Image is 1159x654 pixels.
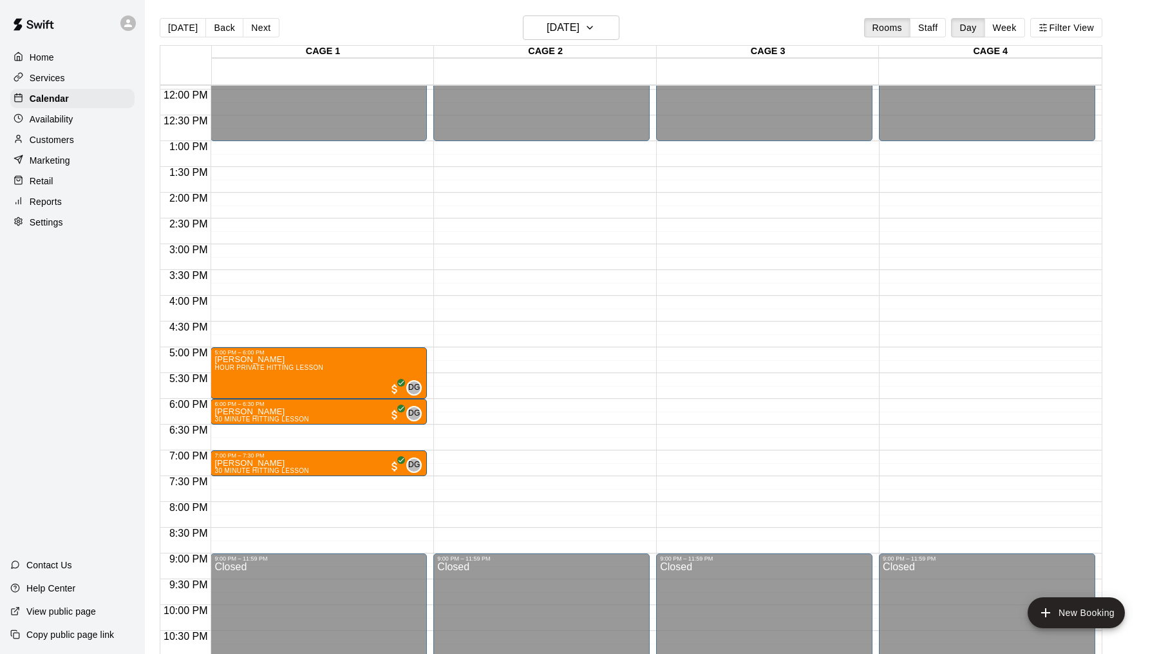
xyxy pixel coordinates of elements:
div: CAGE 3 [657,46,880,58]
div: 5:00 PM – 6:00 PM: Carson Hurt [211,347,427,399]
button: Day [951,18,985,37]
span: 1:30 PM [166,167,211,178]
span: Dustin Geiger [411,457,422,473]
p: View public page [26,605,96,618]
span: 6:30 PM [166,425,211,436]
div: 9:00 PM – 11:59 PM [883,555,1091,562]
div: CAGE 4 [879,46,1102,58]
span: Dustin Geiger [411,380,422,396]
h6: [DATE] [547,19,579,37]
button: add [1028,597,1125,628]
span: 2:30 PM [166,218,211,229]
span: DG [408,407,420,420]
p: Customers [30,133,74,146]
span: 8:30 PM [166,528,211,539]
span: DG [408,381,420,394]
div: CAGE 2 [434,46,657,58]
p: Help Center [26,582,75,595]
div: 7:00 PM – 7:30 PM: 30 MINUTE HITTING LESSON [211,450,427,476]
span: 3:30 PM [166,270,211,281]
div: CAGE 1 [212,46,435,58]
span: 2:00 PM [166,193,211,204]
p: Settings [30,216,63,229]
span: 8:00 PM [166,502,211,513]
p: Copy public page link [26,628,114,641]
span: 7:30 PM [166,476,211,487]
span: All customers have paid [388,409,401,421]
div: 9:00 PM – 11:59 PM [214,555,423,562]
span: 1:00 PM [166,141,211,152]
span: 10:00 PM [160,605,211,616]
button: Week [985,18,1025,37]
span: 4:00 PM [166,296,211,307]
span: DG [408,459,420,472]
span: 5:30 PM [166,373,211,384]
span: 9:00 PM [166,553,211,564]
span: 7:00 PM [166,450,211,461]
div: 9:00 PM – 11:59 PM [437,555,646,562]
span: 30 MINUTE HITTING LESSON [214,467,308,474]
p: Reports [30,195,62,208]
p: Retail [30,175,53,188]
p: Marketing [30,154,70,167]
span: All customers have paid [388,460,401,473]
div: Dustin Geiger [406,457,422,473]
div: 6:00 PM – 6:30 PM: 30 MINUTE HITTING LESSON [211,399,427,425]
div: 9:00 PM – 11:59 PM [660,555,869,562]
div: 7:00 PM – 7:30 PM [214,452,423,459]
span: 5:00 PM [166,347,211,358]
div: Dustin Geiger [406,406,422,421]
span: HOUR PRIVATE HITTING LESSON [214,364,323,371]
div: 5:00 PM – 6:00 PM [214,349,423,356]
span: 9:30 PM [166,579,211,590]
span: 6:00 PM [166,399,211,410]
div: 6:00 PM – 6:30 PM [214,401,423,407]
button: Back [205,18,243,37]
span: All customers have paid [388,383,401,396]
span: 12:30 PM [160,115,211,126]
span: 10:30 PM [160,631,211,642]
span: Dustin Geiger [411,406,422,421]
p: Calendar [30,92,69,105]
div: Dustin Geiger [406,380,422,396]
button: Next [243,18,279,37]
button: Staff [910,18,947,37]
button: Filter View [1030,18,1102,37]
p: Home [30,51,54,64]
span: 4:30 PM [166,322,211,332]
p: Services [30,72,65,84]
p: Availability [30,113,73,126]
p: Contact Us [26,559,72,572]
button: [DATE] [160,18,206,37]
span: 12:00 PM [160,90,211,101]
span: 3:00 PM [166,244,211,255]
span: 30 MINUTE HITTING LESSON [214,416,308,423]
button: Rooms [864,18,910,37]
